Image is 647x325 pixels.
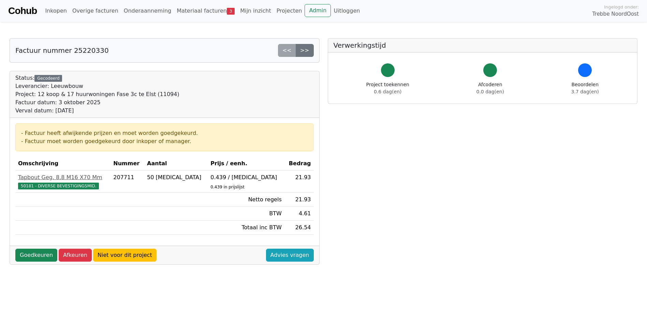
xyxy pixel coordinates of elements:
[334,41,632,49] h5: Verwerkingstijd
[237,4,274,18] a: Mijn inzicht
[15,107,179,115] div: Verval datum: [DATE]
[70,4,121,18] a: Overige facturen
[21,137,308,145] div: - Factuur moet worden goedgekeurd door inkoper of manager.
[366,81,409,95] div: Project toekennen
[111,157,144,171] th: Nummer
[174,4,237,18] a: Materiaal facturen3
[274,4,305,18] a: Projecten
[227,8,235,15] span: 3
[284,193,314,207] td: 21.93
[210,185,244,189] sub: 0.439 in prijslijst
[15,74,179,115] div: Status:
[331,4,363,18] a: Uitloggen
[284,221,314,235] td: 26.54
[15,90,179,98] div: Project: 12 koop & 17 huurwoningen Fase 3c te Elst (11094)
[34,75,62,82] div: Gecodeerd
[571,89,599,94] span: 3.7 dag(en)
[144,157,208,171] th: Aantal
[476,81,504,95] div: Afcoderen
[571,81,599,95] div: Beoordelen
[592,10,639,18] span: Trebbe NoordOost
[208,221,284,235] td: Totaal inc BTW
[111,171,144,193] td: 207711
[284,171,314,193] td: 21.93
[208,207,284,221] td: BTW
[476,89,504,94] span: 0.0 dag(en)
[305,4,331,17] a: Admin
[15,98,179,107] div: Factuur datum: 3 oktober 2025
[284,157,314,171] th: Bedrag
[147,173,205,182] div: 50 [MEDICAL_DATA]
[15,82,179,90] div: Leverancier: Leeuwbouw
[18,173,108,190] a: Tapbout Geg. 8.8 M16 X70 Mm50181 - DIVERSE BEVESTIGINGSMID.
[15,157,111,171] th: Omschrijving
[15,249,57,262] a: Goedkeuren
[121,4,174,18] a: Onderaanneming
[374,89,401,94] span: 0.6 dag(en)
[42,4,69,18] a: Inkopen
[604,4,639,10] span: Ingelogd onder:
[296,44,314,57] a: >>
[59,249,92,262] a: Afkeuren
[93,249,157,262] a: Niet voor dit project
[210,173,281,182] div: 0.439 / [MEDICAL_DATA]
[15,46,109,55] h5: Factuur nummer 25220330
[21,129,308,137] div: - Factuur heeft afwijkende prijzen en moet worden goedgekeurd.
[208,157,284,171] th: Prijs / eenh.
[284,207,314,221] td: 4.61
[266,249,314,262] a: Advies vragen
[18,173,108,182] div: Tapbout Geg. 8.8 M16 X70 Mm
[18,183,99,189] span: 50181 - DIVERSE BEVESTIGINGSMID.
[8,3,37,19] a: Cohub
[208,193,284,207] td: Netto regels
